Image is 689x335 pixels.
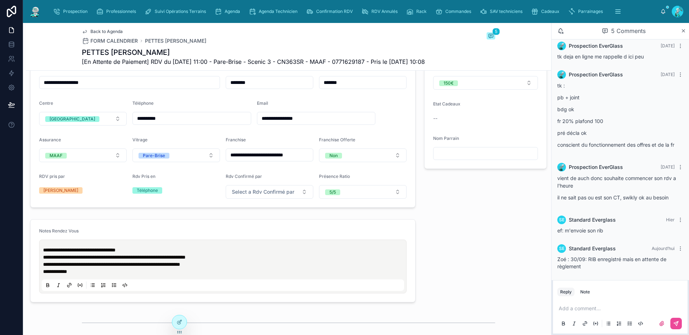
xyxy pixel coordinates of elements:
a: SAV techniciens [478,5,528,18]
a: Suivi Opérations Terrains [142,5,211,18]
span: Confirmation RDV [316,9,353,14]
span: 5 [492,28,500,35]
span: Vitrage [132,137,147,142]
a: RDV Annulés [359,5,403,18]
span: Rack [416,9,427,14]
span: tk deja en ligne me rappelle d ici peu [557,53,644,60]
p: vient de auch donc souhaite commencer son rdv a l'heure [557,174,683,189]
span: SE [559,246,564,251]
a: Professionnels [94,5,141,18]
button: Select Button [433,76,538,90]
span: [DATE] [661,43,675,48]
span: Zoé : 30/09: RIB enregistré mais en attente de règlement [557,256,666,269]
p: pb + joint [557,94,683,101]
div: Téléphone [137,187,158,194]
div: Pare-Brise [143,153,165,159]
button: Select Button [39,112,127,126]
a: Agenda [212,5,245,18]
span: RDV pris par [39,174,65,179]
div: 5/5 [329,189,336,195]
a: FORM CALENDRIER [82,37,138,44]
span: RDV Annulés [371,9,398,14]
p: bdg ok [557,105,683,113]
span: Présence Ratio [319,174,350,179]
a: PETTES [PERSON_NAME] [145,37,206,44]
span: Cadeaux [541,9,559,14]
span: -- [433,115,437,122]
span: Standard Everglass [569,245,616,252]
span: Assurance [39,137,61,142]
span: Etat Cadeaux [433,101,460,107]
span: Prospection [63,9,88,14]
button: 5 [487,32,495,41]
span: Commandes [445,9,471,14]
button: Select Button [39,148,127,162]
button: Select Button [319,148,407,162]
div: [PERSON_NAME] [43,187,78,194]
a: Prospection [51,5,93,18]
span: [DATE] [661,164,675,170]
button: Select Button [319,185,407,199]
button: Reply [557,288,575,296]
div: scrollable content [47,4,660,19]
div: Non [329,153,338,159]
p: fr 20% plafond 100 [557,117,683,125]
span: Hier [666,217,675,222]
button: Select Button [132,148,220,162]
h1: PETTES [PERSON_NAME] [82,47,425,57]
div: [GEOGRAPHIC_DATA] [50,116,95,122]
span: Rdv Confirmé par [226,174,262,179]
span: Parrainages [578,9,603,14]
span: Prospection EverGlass [569,164,623,171]
div: Note [580,289,590,295]
span: [En Attente de Paiement] RDV du [DATE] 11:00 - Pare-Brise - Scenic 3 - CN363SR - MAAF - 077162918... [82,57,425,66]
div: 150€ [444,80,454,86]
a: Commandes [433,5,476,18]
button: Select Button [226,185,313,199]
span: Centre [39,100,53,106]
p: conscient du fonctionnement des offres et de la fr [557,141,683,148]
span: Franchise [226,137,246,142]
span: Franchise Offerte [319,137,355,142]
span: Agenda [225,9,240,14]
a: Cadeaux [529,5,564,18]
span: Nom Parrain [433,136,459,141]
a: Rack [404,5,432,18]
span: Rdv Pris en [132,174,155,179]
span: Prospection EverGlass [569,71,623,78]
p: tk : [557,82,683,89]
span: Téléphone [132,100,154,106]
span: Prospection EverGlass [569,42,623,49]
span: Agenda Technicien [259,9,297,14]
a: Parrainages [566,5,608,18]
span: FORM CALENDRIER [90,37,138,44]
img: App logo [29,6,42,17]
span: [DATE] [661,72,675,77]
span: ef: m'envoie son rib [557,227,603,233]
span: Aujourd’hui [652,246,675,251]
a: Confirmation RDV [304,5,358,18]
span: Standard Everglass [569,216,616,223]
a: Agenda Technicien [247,5,303,18]
span: Suivi Opérations Terrains [155,9,206,14]
span: Email [257,100,268,106]
button: Note [577,288,593,296]
a: Back to Agenda [82,29,123,34]
p: pré décla ok [557,129,683,137]
span: 5 Comments [611,27,646,35]
div: MAAF [50,153,62,159]
p: il ne sait pas ou est son CT, swikly ok au besoin [557,194,683,201]
span: SAV techniciens [490,9,522,14]
span: SE [559,217,564,223]
span: Notes Rendez Vous [39,228,79,233]
span: Select a Rdv Confirmé par [232,188,294,195]
span: Professionnels [106,9,136,14]
span: Back to Agenda [90,29,123,34]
